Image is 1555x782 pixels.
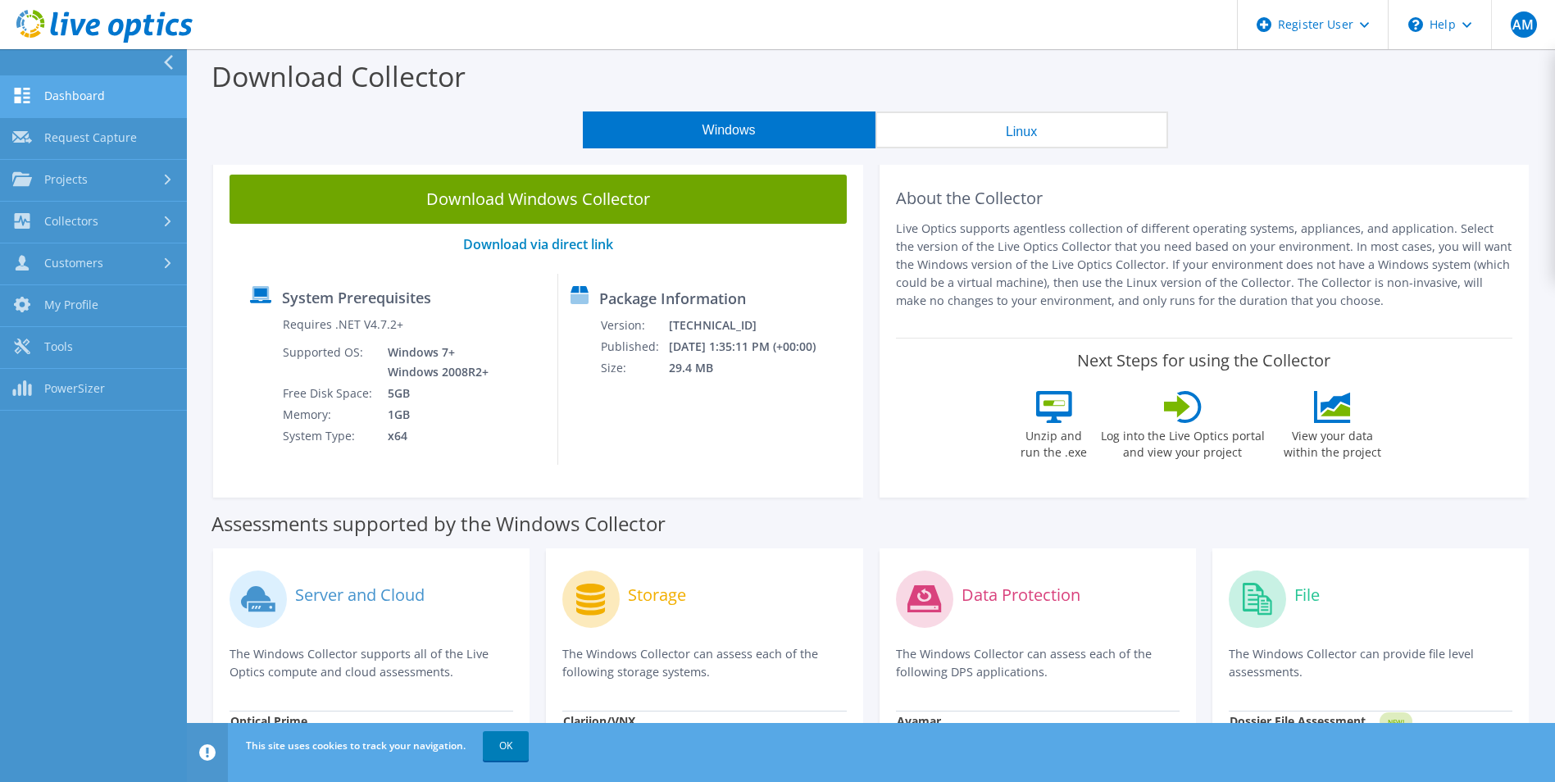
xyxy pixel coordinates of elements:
a: Download via direct link [463,235,613,253]
td: Published: [600,336,668,357]
td: x64 [375,425,492,447]
label: Storage [628,587,686,603]
label: Unzip and run the .exe [1016,423,1092,461]
p: The Windows Collector supports all of the Live Optics compute and cloud assessments. [230,645,513,681]
td: Free Disk Space: [282,383,375,404]
label: Next Steps for using the Collector [1077,351,1330,371]
td: System Type: [282,425,375,447]
td: Size: [600,357,668,379]
a: Download Windows Collector [230,175,847,224]
p: The Windows Collector can assess each of the following DPS applications. [896,645,1180,681]
label: Download Collector [211,57,466,95]
td: 29.4 MB [668,357,838,379]
td: Version: [600,315,668,336]
label: Data Protection [962,587,1080,603]
label: View your data within the project [1274,423,1392,461]
p: The Windows Collector can provide file level assessments. [1229,645,1512,681]
td: 1GB [375,404,492,425]
span: This site uses cookies to track your navigation. [246,739,466,752]
label: Requires .NET V4.7.2+ [283,316,403,333]
strong: Dossier File Assessment [1230,713,1366,729]
a: OK [483,731,529,761]
td: Memory: [282,404,375,425]
label: Log into the Live Optics portal and view your project [1100,423,1266,461]
td: [DATE] 1:35:11 PM (+00:00) [668,336,838,357]
label: File [1294,587,1320,603]
strong: Clariion/VNX [563,713,635,729]
td: Supported OS: [282,342,375,383]
button: Windows [583,111,875,148]
label: Package Information [599,290,746,307]
label: Server and Cloud [295,587,425,603]
svg: \n [1408,17,1423,32]
span: AM [1511,11,1537,38]
td: [TECHNICAL_ID] [668,315,838,336]
p: The Windows Collector can assess each of the following storage systems. [562,645,846,681]
button: Linux [875,111,1168,148]
strong: Optical Prime [230,713,307,729]
td: Windows 7+ Windows 2008R2+ [375,342,492,383]
tspan: NEW! [1387,717,1403,726]
p: Live Optics supports agentless collection of different operating systems, appliances, and applica... [896,220,1513,310]
strong: Avamar [897,713,941,729]
td: 5GB [375,383,492,404]
label: System Prerequisites [282,289,431,306]
label: Assessments supported by the Windows Collector [211,516,666,532]
h2: About the Collector [896,189,1513,208]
